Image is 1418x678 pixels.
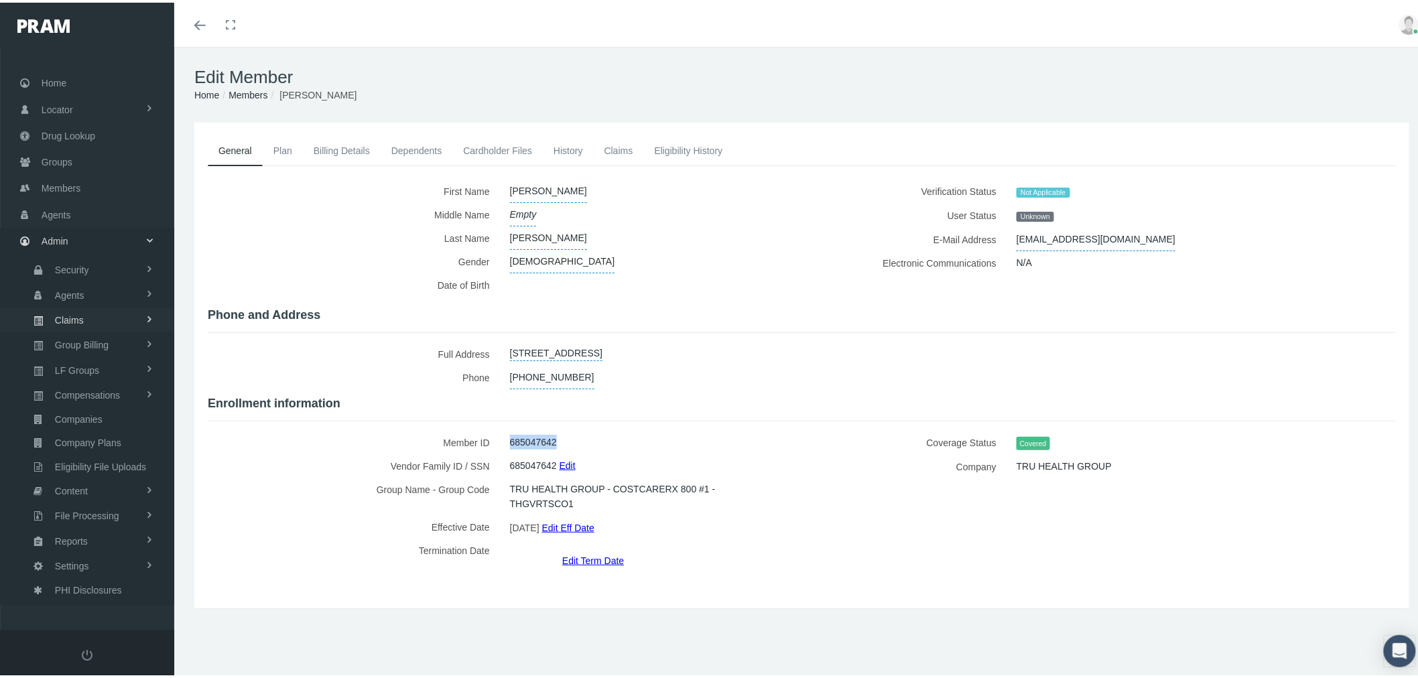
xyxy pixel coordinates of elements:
label: Verification Status [812,177,1007,201]
span: N/A [1017,249,1032,271]
label: Full Address [208,340,500,363]
label: Vendor Family ID / SSN [208,452,500,475]
span: [PERSON_NAME] [510,224,587,247]
h4: Enrollment information [208,394,1396,409]
label: Phone [208,363,500,387]
span: Claims [55,306,84,329]
a: Dependents [381,133,453,163]
a: Eligibility History [643,133,733,163]
span: Admin [42,226,68,251]
h4: Phone and Address [208,306,1396,320]
span: Compensations [55,381,120,404]
span: 685047642 [510,452,557,474]
span: Group Billing [55,331,109,354]
span: [EMAIL_ADDRESS][DOMAIN_NAME] [1017,225,1175,249]
a: Members [229,87,267,98]
span: Covered [1017,434,1050,448]
a: [STREET_ADDRESS] [510,340,602,358]
span: PHI Disclosures [55,576,122,599]
a: Plan [263,133,303,163]
span: TRU HEALTH GROUP - COSTCARERX 800 #1 - THGVRTSCO1 [510,475,782,513]
span: Settings [55,552,89,575]
span: Companies [55,405,103,428]
span: File Processing [55,502,119,525]
span: Company Plans [55,429,121,452]
span: [PERSON_NAME] [279,87,357,98]
span: Eligibility File Uploads [55,453,146,476]
span: Locator [42,94,73,120]
label: E-Mail Address [812,225,1007,249]
a: General [208,133,263,163]
a: Home [194,87,219,98]
label: Gender [208,247,500,271]
span: Not Applicable [1017,185,1070,196]
a: Cardholder Files [452,133,543,163]
label: Last Name [208,224,500,247]
h1: Edit Member [194,64,1409,85]
span: [DATE] [510,515,539,535]
label: User Status [812,201,1007,225]
span: Home [42,68,66,93]
span: Content [55,477,88,500]
a: History [543,133,594,163]
span: LF Groups [55,356,99,379]
a: Billing Details [303,133,381,163]
img: PRAM_20_x_78.png [17,17,70,30]
a: Edit Eff Date [542,515,594,535]
span: Members [42,173,80,198]
label: Group Name - Group Code [208,475,500,513]
label: First Name [208,177,500,200]
label: Middle Name [208,200,500,224]
label: Coverage Status [812,428,1007,453]
span: Unknown [1017,209,1054,220]
label: Termination Date [208,536,500,566]
a: Edit [560,453,576,472]
span: TRU HEALTH GROUP [1017,452,1112,475]
span: [DEMOGRAPHIC_DATA] [510,247,615,271]
label: Company [812,452,1007,476]
a: Claims [594,133,644,163]
span: [PHONE_NUMBER] [510,363,594,387]
label: Effective Date [208,513,500,536]
span: [PERSON_NAME] [510,177,587,200]
span: Reports [55,527,88,550]
label: Electronic Communications [812,249,1007,272]
a: Edit Term Date [562,548,624,567]
span: Agents [42,200,71,225]
div: Open Intercom Messenger [1384,632,1416,665]
span: Drug Lookup [42,121,95,146]
span: 685047642 [510,428,557,451]
label: Date of Birth [208,271,500,298]
span: Security [55,256,89,279]
label: Member ID [208,428,500,452]
span: Empty [510,200,537,224]
span: Agents [55,281,84,304]
span: Groups [42,147,72,172]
